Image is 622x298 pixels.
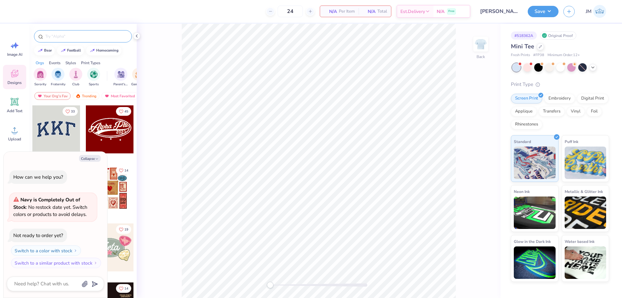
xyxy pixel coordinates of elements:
div: Screen Print [511,94,542,103]
span: Sports [89,82,99,87]
div: Events [49,60,61,66]
button: homecoming [86,46,121,55]
div: filter for Sorority [34,68,47,87]
span: : No restock date yet. Switch colors or products to avoid delays. [13,197,87,218]
span: Per Item [339,8,355,15]
a: JM [583,5,609,18]
button: filter button [113,68,128,87]
img: Game Day Image [135,71,143,78]
span: Fresh Prints [511,53,530,58]
button: filter button [87,68,100,87]
img: Neon Ink [514,197,556,229]
div: Vinyl [567,107,585,116]
button: Like [116,225,131,234]
span: Free [448,9,455,14]
div: Trending [73,92,99,100]
div: Applique [511,107,537,116]
button: Switch to a color with stock [11,245,81,256]
span: 19 [124,228,128,231]
span: Puff Ink [565,138,578,145]
div: filter for Club [69,68,82,87]
span: Add Text [7,108,22,113]
button: Like [116,107,131,116]
input: – – [278,6,303,17]
div: bear [44,49,52,52]
img: Fraternity Image [54,71,62,78]
button: Like [63,107,78,116]
img: most_fav.gif [37,94,42,98]
img: Sports Image [90,71,98,78]
span: 14 [124,287,128,290]
button: filter button [131,68,146,87]
div: filter for Fraternity [51,68,65,87]
div: Your Org's Fav [34,92,71,100]
span: Metallic & Glitter Ink [565,188,603,195]
span: Minimum Order: 12 + [547,53,580,58]
div: Not ready to order yet? [13,232,63,239]
span: Designs [7,80,22,85]
span: Upload [8,137,21,142]
div: How can we help you? [13,174,63,180]
img: most_fav.gif [104,94,109,98]
img: Joshua Macky Gaerlan [593,5,606,18]
img: Switch to a color with stock [74,249,77,253]
button: Switch to a similar product with stock [11,258,101,268]
button: filter button [51,68,65,87]
span: Club [72,82,79,87]
span: Standard [514,138,531,145]
span: Glow in the Dark Ink [514,238,551,245]
div: Accessibility label [267,282,273,288]
button: football [57,46,84,55]
div: Digital Print [577,94,608,103]
div: filter for Parent's Weekend [113,68,128,87]
img: Back [474,38,487,51]
div: Back [477,54,485,60]
button: Collapse [79,155,101,162]
div: Most Favorited [101,92,138,100]
button: bear [34,46,55,55]
img: Metallic & Glitter Ink [565,197,606,229]
span: Water based Ink [565,238,594,245]
button: filter button [69,68,82,87]
img: trending.gif [75,94,81,98]
span: Game Day [131,82,146,87]
img: Water based Ink [565,246,606,279]
div: Transfers [539,107,565,116]
div: # 518362A [511,31,537,40]
div: Print Types [81,60,100,66]
span: Total [377,8,387,15]
img: trend_line.gif [90,49,95,53]
img: Glow in the Dark Ink [514,246,556,279]
button: Save [528,6,559,17]
input: Untitled Design [475,5,523,18]
span: Mini Tee [511,42,534,50]
img: Sorority Image [37,71,44,78]
img: trend_line.gif [38,49,43,53]
span: Est. Delivery [400,8,425,15]
span: N/A [437,8,444,15]
img: trend_line.gif [61,49,66,53]
strong: Navy is Completely Out of Stock [13,197,80,210]
span: Sorority [34,82,46,87]
span: JM [586,8,592,15]
span: # FP38 [533,53,544,58]
span: Neon Ink [514,188,530,195]
span: Parent's Weekend [113,82,128,87]
div: Orgs [36,60,44,66]
img: Switch to a similar product with stock [94,261,98,265]
span: N/A [324,8,337,15]
img: Puff Ink [565,147,606,179]
span: Image AI [7,52,22,57]
div: Rhinestones [511,120,542,129]
img: Standard [514,147,556,179]
div: Styles [65,60,76,66]
input: Try "Alpha" [45,33,128,40]
div: filter for Game Day [131,68,146,87]
span: 45 [124,110,128,113]
div: Print Type [511,81,609,88]
div: Original Proof [540,31,576,40]
img: Parent's Weekend Image [117,71,125,78]
div: Foil [587,107,602,116]
span: N/A [363,8,375,15]
button: filter button [34,68,47,87]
